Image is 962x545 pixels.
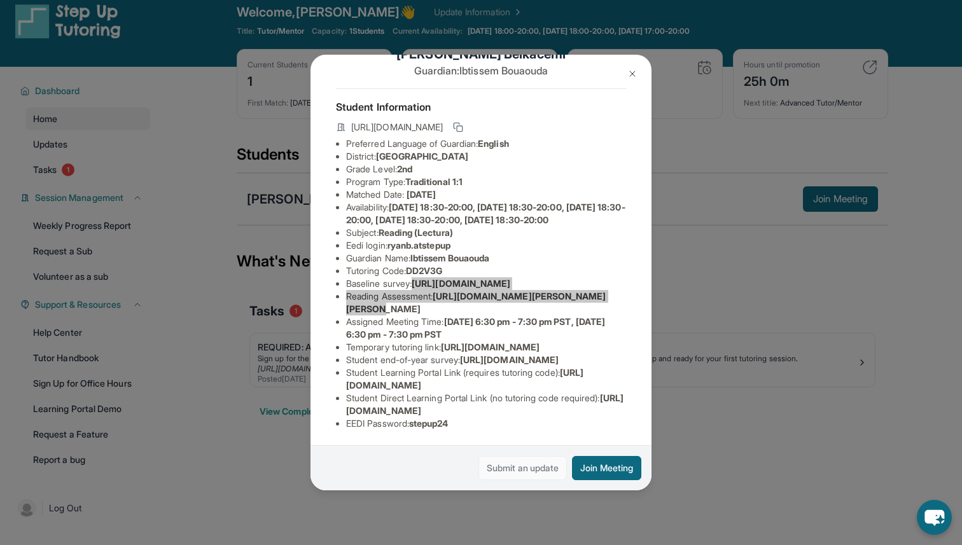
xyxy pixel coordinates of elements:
span: [URL][DOMAIN_NAME] [351,121,443,134]
span: Reading (Lectura) [379,227,453,238]
li: EEDI Password : [346,417,626,430]
span: 2nd [397,163,412,174]
li: Availability: [346,201,626,226]
li: Temporary tutoring link : [346,341,626,354]
span: ryanb.atstepup [387,240,450,251]
li: District: [346,150,626,163]
span: [URL][DOMAIN_NAME] [460,354,559,365]
span: [GEOGRAPHIC_DATA] [376,151,468,162]
span: stepup24 [409,418,449,429]
li: Preferred Language of Guardian: [346,137,626,150]
span: [DATE] 6:30 pm - 7:30 pm PST, [DATE] 6:30 pm - 7:30 pm PST [346,316,605,340]
button: Copy link [450,120,466,135]
span: [DATE] [407,189,436,200]
span: English [478,138,509,149]
span: Ibtissem Bouaouda [410,252,489,263]
span: [DATE] 18:30-20:00, [DATE] 18:30-20:00, [DATE] 18:30-20:00, [DATE] 18:30-20:00, [DATE] 18:30-20:00 [346,202,625,225]
button: Join Meeting [572,456,641,480]
li: Baseline survey : [346,277,626,290]
p: Guardian: Ibtissem Bouaouda [336,63,626,78]
span: [URL][DOMAIN_NAME] [441,341,540,352]
li: Student Direct Learning Portal Link (no tutoring code required) : [346,392,626,417]
span: DD2V3G [406,265,442,276]
li: Program Type: [346,176,626,188]
li: Student Learning Portal Link (requires tutoring code) : [346,366,626,392]
button: chat-button [917,500,952,535]
li: Matched Date: [346,188,626,201]
li: Reading Assessment : [346,290,626,315]
li: Eedi login : [346,239,626,252]
li: Assigned Meeting Time : [346,315,626,341]
li: Grade Level: [346,163,626,176]
li: Tutoring Code : [346,265,626,277]
span: [URL][DOMAIN_NAME] [412,278,510,289]
li: Guardian Name : [346,252,626,265]
span: Traditional 1:1 [405,176,463,187]
li: Student end-of-year survey : [346,354,626,366]
h4: Student Information [336,99,626,114]
a: Submit an update [478,456,567,480]
span: [URL][DOMAIN_NAME][PERSON_NAME][PERSON_NAME] [346,291,606,314]
img: Close Icon [627,69,638,79]
li: Subject : [346,226,626,239]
